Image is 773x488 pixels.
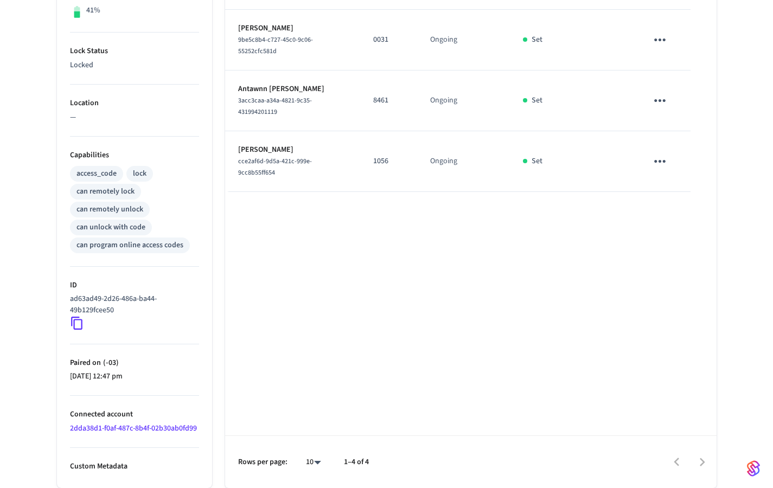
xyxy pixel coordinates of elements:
p: Antawnn [PERSON_NAME] [238,84,347,95]
p: Connected account [70,409,199,420]
div: access_code [76,168,117,179]
p: Custom Metadata [70,461,199,472]
p: 1–4 of 4 [344,457,369,468]
p: ID [70,280,199,291]
p: Lock Status [70,46,199,57]
p: 0031 [373,34,404,46]
p: [DATE] 12:47 pm [70,371,199,382]
p: 1056 [373,156,404,167]
p: Location [70,98,199,109]
p: Capabilities [70,150,199,161]
span: ( -03 ) [101,357,119,368]
p: Set [532,156,542,167]
div: lock [133,168,146,179]
a: 2dda38d1-f0af-487c-8b4f-02b30ab0fd99 [70,423,197,434]
p: [PERSON_NAME] [238,23,347,34]
p: — [70,112,199,123]
td: Ongoing [417,131,510,192]
p: Rows per page: [238,457,288,468]
span: cce2af6d-9d5a-421c-999e-9cc8b55ff654 [238,157,312,177]
p: ad63ad49-2d26-486a-ba44-49b129fcee50 [70,293,195,316]
span: 9be5c8b4-c727-45c0-9c06-55252cfc581d [238,35,313,56]
p: [PERSON_NAME] [238,144,347,156]
p: Set [532,95,542,106]
div: can remotely lock [76,186,135,197]
img: SeamLogoGradient.69752ec5.svg [747,460,760,477]
p: Paired on [70,357,199,369]
td: Ongoing [417,70,510,131]
div: can program online access codes [76,240,183,251]
p: 8461 [373,95,404,106]
div: can unlock with code [76,222,145,233]
span: 3acc3caa-a34a-4821-9c35-431994201119 [238,96,312,117]
td: Ongoing [417,10,510,70]
p: Locked [70,60,199,71]
div: can remotely unlock [76,204,143,215]
p: Set [532,34,542,46]
div: 10 [301,454,327,470]
p: 41% [86,5,100,16]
